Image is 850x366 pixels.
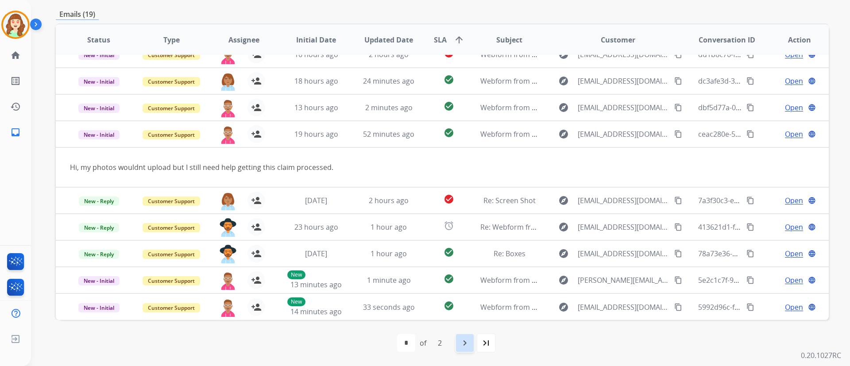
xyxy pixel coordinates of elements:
[746,223,754,231] mat-icon: content_copy
[228,35,259,45] span: Assignee
[578,102,669,113] span: [EMAIL_ADDRESS][DOMAIN_NAME]
[219,125,237,144] img: agent-avatar
[251,302,262,312] mat-icon: person_add
[698,249,833,258] span: 78a73e36-64a2-4a4e-b777-7baccb599f1a
[79,223,119,232] span: New - Reply
[494,249,525,258] span: Re: Boxes
[785,302,803,312] span: Open
[785,275,803,285] span: Open
[785,129,803,139] span: Open
[558,222,569,232] mat-icon: explore
[78,276,120,285] span: New - Initial
[143,77,200,86] span: Customer Support
[10,101,21,112] mat-icon: history
[163,35,180,45] span: Type
[746,104,754,112] mat-icon: content_copy
[578,195,669,206] span: [EMAIL_ADDRESS][DOMAIN_NAME]
[251,248,262,259] mat-icon: person_add
[746,276,754,284] mat-icon: content_copy
[785,248,803,259] span: Open
[305,196,327,205] span: [DATE]
[363,302,415,312] span: 33 seconds ago
[287,270,305,279] p: New
[801,350,841,361] p: 0.20.1027RC
[785,195,803,206] span: Open
[294,222,338,232] span: 23 hours ago
[698,275,832,285] span: 5e2c1c7f-9a72-4727-a137-45c3b1650a91
[808,104,816,112] mat-icon: language
[290,307,342,316] span: 14 minutes ago
[578,302,669,312] span: [EMAIL_ADDRESS][DOMAIN_NAME]
[808,223,816,231] mat-icon: language
[558,102,569,113] mat-icon: explore
[251,76,262,86] mat-icon: person_add
[756,24,829,55] th: Action
[578,129,669,139] span: [EMAIL_ADDRESS][DOMAIN_NAME]
[290,280,342,289] span: 13 minutes ago
[480,103,681,112] span: Webform from [EMAIL_ADDRESS][DOMAIN_NAME] on [DATE]
[785,76,803,86] span: Open
[578,76,669,86] span: [EMAIL_ADDRESS][DOMAIN_NAME]
[219,99,237,117] img: agent-avatar
[674,303,682,311] mat-icon: content_copy
[219,245,237,263] img: agent-avatar
[808,130,816,138] mat-icon: language
[558,195,569,206] mat-icon: explore
[698,302,831,312] span: 5992d96c-f10b-4246-beaf-a5621fbdd55e
[434,35,447,45] span: SLA
[10,50,21,61] mat-icon: home
[444,220,454,231] mat-icon: alarm
[674,196,682,204] mat-icon: content_copy
[746,303,754,311] mat-icon: content_copy
[698,129,832,139] span: ceac280e-5a62-4650-afa5-64bd9cd32c5e
[481,338,491,348] mat-icon: last_page
[251,129,262,139] mat-icon: person_add
[578,275,669,285] span: [PERSON_NAME][EMAIL_ADDRESS][PERSON_NAME][DOMAIN_NAME]
[10,127,21,138] mat-icon: inbox
[698,196,830,205] span: 7a3f30c3-e00f-4a4d-a84b-a9602322d72f
[219,218,237,237] img: agent-avatar
[371,222,407,232] span: 1 hour ago
[808,196,816,204] mat-icon: language
[558,248,569,259] mat-icon: explore
[444,301,454,311] mat-icon: check_circle
[365,103,413,112] span: 2 minutes ago
[444,101,454,112] mat-icon: check_circle
[78,77,120,86] span: New - Initial
[483,196,536,205] span: Re: Screen Shot
[79,196,119,206] span: New - Reply
[78,303,120,312] span: New - Initial
[674,223,682,231] mat-icon: content_copy
[746,250,754,258] mat-icon: content_copy
[56,9,99,20] p: Emails (19)
[251,222,262,232] mat-icon: person_add
[480,302,681,312] span: Webform from [EMAIL_ADDRESS][DOMAIN_NAME] on [DATE]
[808,303,816,311] mat-icon: language
[808,250,816,258] mat-icon: language
[785,102,803,113] span: Open
[480,222,693,232] span: Re: Webform from [EMAIL_ADDRESS][DOMAIN_NAME] on [DATE]
[480,76,681,86] span: Webform from [EMAIL_ADDRESS][DOMAIN_NAME] on [DATE]
[444,247,454,258] mat-icon: check_circle
[698,103,835,112] span: dbf5d77a-0251-473e-966b-a7a8aaa8b30b
[808,276,816,284] mat-icon: language
[496,35,522,45] span: Subject
[143,250,200,259] span: Customer Support
[143,276,200,285] span: Customer Support
[87,35,110,45] span: Status
[674,104,682,112] mat-icon: content_copy
[785,222,803,232] span: Open
[444,74,454,85] mat-icon: check_circle
[746,77,754,85] mat-icon: content_copy
[444,127,454,138] mat-icon: check_circle
[746,196,754,204] mat-icon: content_copy
[251,102,262,113] mat-icon: person_add
[698,76,832,86] span: dc3afe3d-3a51-4ee7-b130-59c48d82fecd
[480,275,791,285] span: Webform from [PERSON_NAME][EMAIL_ADDRESS][PERSON_NAME][DOMAIN_NAME] on [DATE]
[3,12,28,37] img: avatar
[219,192,237,210] img: agent-avatar
[79,250,119,259] span: New - Reply
[698,222,834,232] span: 413621d1-f8b3-4b1a-bd65-0e67d9d8f435
[143,196,200,206] span: Customer Support
[70,162,670,173] div: Hi, my photos wouldnt upload but I still need help getting this claim processed.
